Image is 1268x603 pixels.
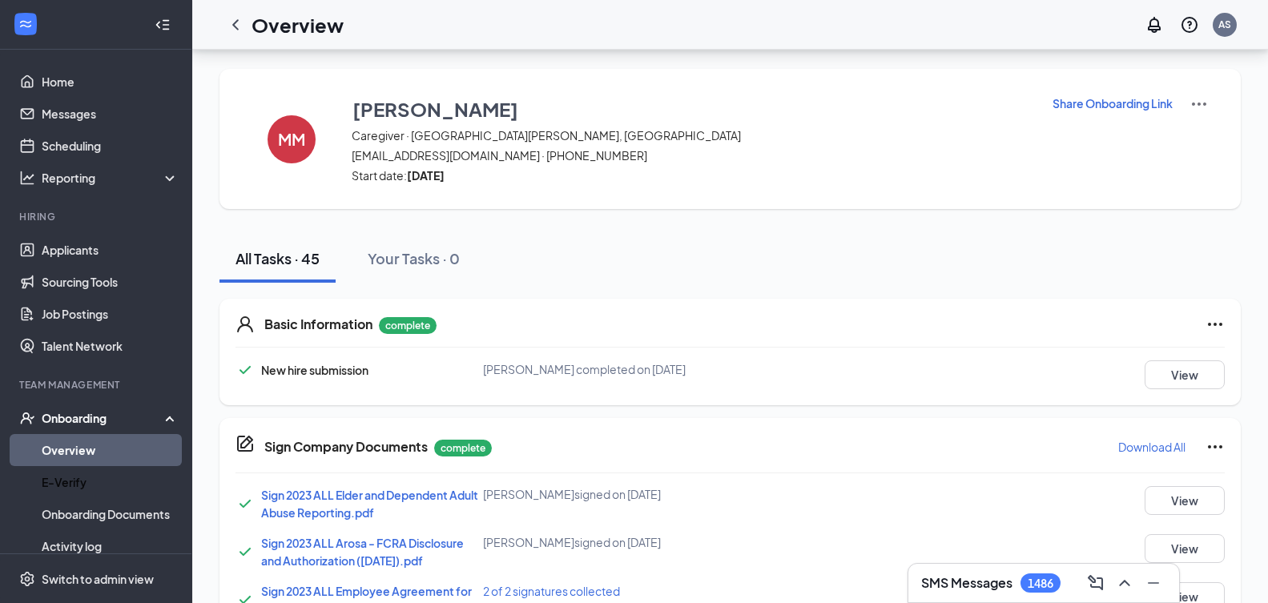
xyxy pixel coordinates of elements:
[19,170,35,186] svg: Analysis
[1083,570,1109,596] button: ComposeMessage
[264,438,428,456] h5: Sign Company Documents
[1144,573,1163,593] svg: Minimize
[235,248,320,268] div: All Tasks · 45
[42,571,154,587] div: Switch to admin view
[1086,573,1105,593] svg: ComposeMessage
[42,434,179,466] a: Overview
[434,440,492,456] p: complete
[368,248,460,268] div: Your Tasks · 0
[278,134,305,145] h4: MM
[352,167,1032,183] span: Start date:
[42,130,179,162] a: Scheduling
[1052,94,1173,112] button: Share Onboarding Link
[1028,577,1053,590] div: 1486
[42,330,179,362] a: Talent Network
[1145,15,1164,34] svg: Notifications
[235,434,255,453] svg: CompanyDocumentIcon
[483,534,813,550] div: [PERSON_NAME] signed on [DATE]
[352,127,1032,143] span: Caregiver · [GEOGRAPHIC_DATA][PERSON_NAME], [GEOGRAPHIC_DATA]
[1118,439,1185,455] p: Download All
[19,378,175,392] div: Team Management
[42,466,179,498] a: E-Verify
[264,316,372,333] h5: Basic Information
[1145,534,1225,563] button: View
[352,95,518,123] h3: [PERSON_NAME]
[42,530,179,562] a: Activity log
[155,17,171,33] svg: Collapse
[261,536,464,568] a: Sign 2023 ALL Arosa - FCRA Disclosure and Authorization ([DATE]).pdf
[42,410,165,426] div: Onboarding
[226,15,245,34] svg: ChevronLeft
[252,11,344,38] h1: Overview
[1141,570,1166,596] button: Minimize
[483,584,620,598] span: 2 of 2 signatures collected
[1218,18,1231,31] div: AS
[42,234,179,266] a: Applicants
[1214,549,1252,587] iframe: Intercom live chat
[42,266,179,298] a: Sourcing Tools
[407,168,445,183] strong: [DATE]
[18,16,34,32] svg: WorkstreamLogo
[1206,437,1225,456] svg: Ellipses
[261,488,478,520] a: Sign 2023 ALL Elder and Dependent Adult Abuse Reporting.pdf
[42,298,179,330] a: Job Postings
[235,494,255,513] svg: Checkmark
[1190,94,1209,114] img: More Actions
[1145,486,1225,515] button: View
[19,210,175,223] div: Hiring
[921,574,1012,592] h3: SMS Messages
[379,317,437,334] p: complete
[483,362,686,376] span: [PERSON_NAME] completed on [DATE]
[252,94,332,183] button: MM
[42,498,179,530] a: Onboarding Documents
[19,571,35,587] svg: Settings
[352,94,1032,123] button: [PERSON_NAME]
[352,147,1032,163] span: [EMAIL_ADDRESS][DOMAIN_NAME] · [PHONE_NUMBER]
[261,363,368,377] span: New hire submission
[19,410,35,426] svg: UserCheck
[1053,95,1173,111] p: Share Onboarding Link
[1180,15,1199,34] svg: QuestionInfo
[42,98,179,130] a: Messages
[235,360,255,380] svg: Checkmark
[42,66,179,98] a: Home
[235,315,255,334] svg: User
[1117,434,1186,460] button: Download All
[483,486,813,502] div: [PERSON_NAME] signed on [DATE]
[1115,573,1134,593] svg: ChevronUp
[235,542,255,561] svg: Checkmark
[1112,570,1137,596] button: ChevronUp
[1145,360,1225,389] button: View
[42,170,179,186] div: Reporting
[1206,315,1225,334] svg: Ellipses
